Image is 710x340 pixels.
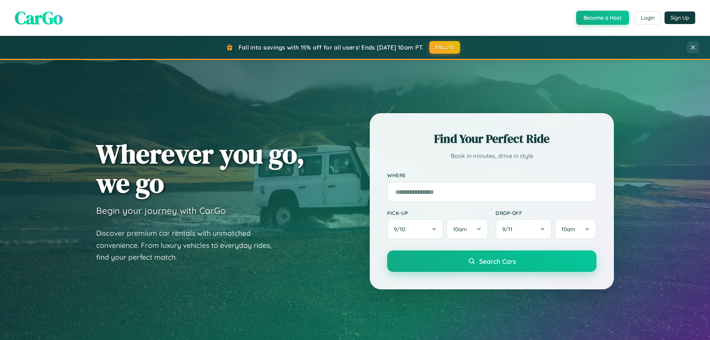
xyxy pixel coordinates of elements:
[239,44,424,51] span: Fall into savings with 15% off for all users! Ends [DATE] 10am PT.
[555,219,596,239] button: 10am
[496,210,596,216] label: Drop-off
[387,172,596,179] label: Where
[502,226,516,233] span: 9 / 11
[479,257,516,265] span: Search Cars
[387,210,488,216] label: Pick-up
[453,226,467,233] span: 10am
[387,151,596,161] p: Book in minutes, drive in style
[387,250,596,272] button: Search Cars
[387,131,596,147] h2: Find Your Perfect Ride
[96,139,305,198] h1: Wherever you go, we go
[387,219,443,239] button: 9/10
[96,205,226,216] h3: Begin your journey with CarGo
[576,11,629,25] button: Become a Host
[394,226,409,233] span: 9 / 10
[635,11,661,24] button: Login
[446,219,488,239] button: 10am
[429,41,460,54] button: FALL15
[665,11,695,24] button: Sign Up
[496,219,552,239] button: 9/11
[561,226,575,233] span: 10am
[15,6,63,30] span: CarGo
[96,227,281,263] p: Discover premium car rentals with unmatched convenience. From luxury vehicles to everyday rides, ...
